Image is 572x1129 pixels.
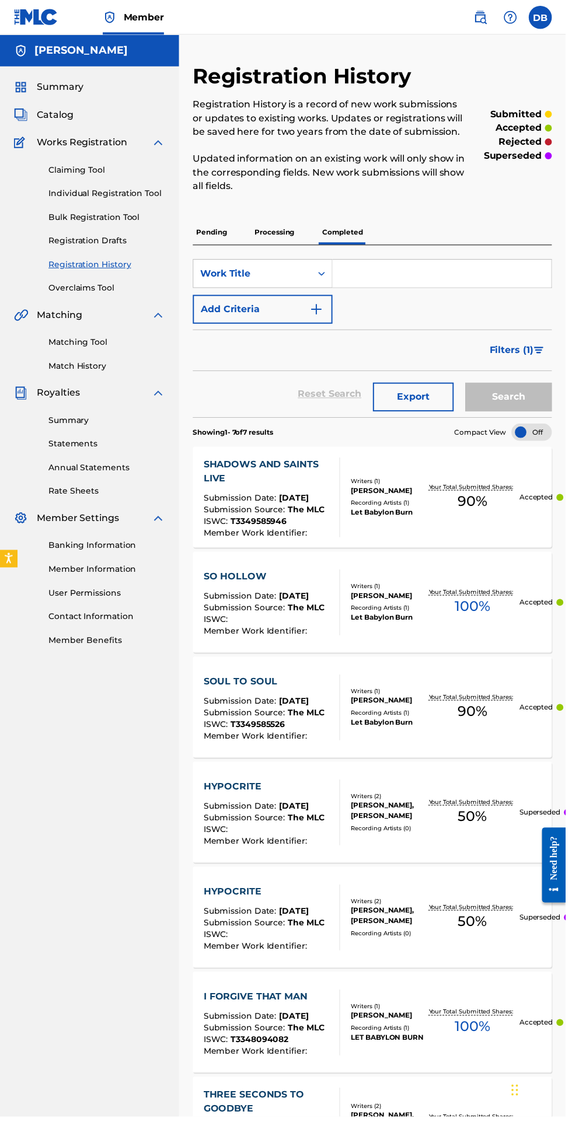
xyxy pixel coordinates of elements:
[355,809,430,830] div: [PERSON_NAME], [PERSON_NAME]
[49,593,167,606] a: User Permissions
[49,467,167,479] a: Annual Statements
[434,488,522,497] p: Your Total Submitted Shares:
[206,621,233,631] span: ISWC :
[195,262,558,422] form: Search Form
[282,1022,312,1033] span: [DATE]
[206,810,282,820] span: Submission Date :
[14,44,28,58] img: Accounts
[355,482,430,491] div: Writers ( 1 )
[49,443,167,455] a: Statements
[14,517,28,531] img: Member Settings
[355,1013,430,1022] div: Writers ( 1 )
[282,704,312,714] span: [DATE]
[153,312,167,326] img: expand
[37,81,85,95] span: Summary
[434,913,522,921] p: Your Total Submitted Shares:
[525,816,567,827] p: Superseded
[355,716,430,725] div: Recording Artists ( 1 )
[460,603,496,624] span: 100 %
[104,11,118,25] img: Top Rightsholder
[49,364,167,376] a: Match History
[517,1085,524,1120] div: Drag
[206,533,313,544] span: Member Work Identifier :
[355,1044,430,1054] div: LET BABYLON BURN
[233,1046,292,1056] span: T3348094082
[206,833,233,844] span: ISWC :
[153,517,167,531] img: expand
[233,727,288,737] span: T3349585526
[459,432,512,442] span: Compact View
[460,1027,496,1048] span: 100 %
[313,306,327,320] img: 9d2ae6d4665cec9f34b9.svg
[206,916,282,927] span: Submission Date :
[525,710,559,721] p: Accepted
[206,951,313,962] span: Member Work Identifier :
[463,815,492,836] span: 50 %
[14,9,59,26] img: MLC Logo
[504,6,528,29] div: Help
[355,833,430,842] div: Recording Artists ( 0 )
[49,617,167,630] a: Contact Information
[355,610,430,619] div: Recording Artists ( 1 )
[206,939,233,950] span: ISWC :
[206,727,233,737] span: ISWC :
[195,558,558,660] a: SO HOLLOWSubmission Date:[DATE]Submission Source:The MLCISWC:Member Work Identifier:Writers (1)[P...
[37,390,81,404] span: Royalties
[282,810,312,820] span: [DATE]
[434,700,522,709] p: Your Total Submitted Shares:
[206,576,328,590] div: SO HOLLOW
[206,928,291,938] span: Submission Source :
[206,1034,291,1044] span: Submission Source :
[355,907,430,915] div: Writers ( 2 )
[525,922,567,933] p: Superseded
[206,1022,282,1033] span: Submission Date :
[206,609,291,620] span: Submission Source :
[37,312,83,326] span: Matching
[49,190,167,202] a: Individual Registration Tool
[355,1114,430,1123] div: Writers ( 2 )
[291,510,328,520] span: The MLC
[434,1019,522,1027] p: Your Total Submitted Shares:
[37,137,128,151] span: Works Registration
[291,928,328,938] span: The MLC
[479,11,493,25] img: search
[206,1046,233,1056] span: ISWC :
[504,137,547,151] p: rejected
[206,739,313,749] span: Member Work Identifier :
[206,822,291,832] span: Submission Source :
[49,237,167,250] a: Registration Drafts
[355,694,430,703] div: Writers ( 1 )
[125,11,166,24] span: Member
[463,497,493,518] span: 90 %
[355,619,430,630] div: Let Babylon Burn
[49,261,167,274] a: Registration History
[14,81,85,95] a: SummarySummary
[206,597,282,608] span: Submission Date :
[540,351,550,358] img: filter
[525,604,559,614] p: Accepted
[355,703,430,714] div: [PERSON_NAME]
[233,522,290,532] span: T3349585946
[206,845,313,855] span: Member Work Identifier :
[153,137,167,151] img: expand
[514,1073,572,1129] iframe: Chat Widget
[206,1001,328,1015] div: I FORGIVE THAT MAN
[206,715,291,726] span: Submission Source :
[355,504,430,513] div: Recording Artists ( 1 )
[355,597,430,607] div: [PERSON_NAME]
[203,270,308,284] div: Work Title
[14,390,28,404] img: Royalties
[355,801,430,809] div: Writers ( 2 )
[49,214,167,226] a: Bulk Registration Tool
[49,641,167,653] a: Member Benefits
[49,166,167,178] a: Claiming Tool
[195,153,475,195] p: Updated information on an existing work will only show in the corresponding fields. New work subm...
[206,463,334,491] div: SHADOWS AND SAINTS LIVE
[49,569,167,582] a: Member Information
[501,123,547,137] p: accepted
[291,609,328,620] span: The MLC
[195,432,276,442] p: Showing 1 - 7 of 7 results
